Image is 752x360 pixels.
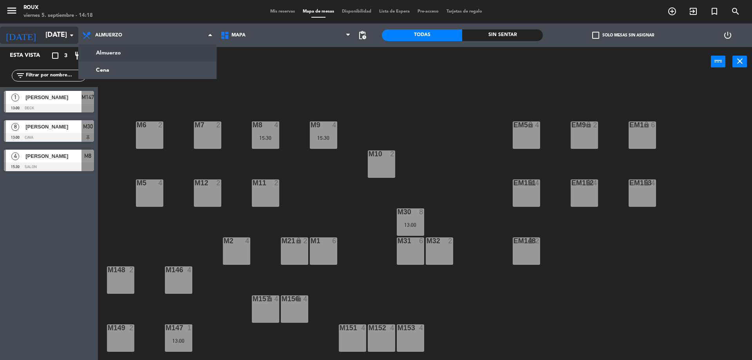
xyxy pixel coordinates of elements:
[513,121,514,128] div: EM5
[571,121,572,128] div: EM9
[571,179,572,186] div: EM152
[398,208,398,215] div: M30
[245,237,250,244] div: 4
[231,33,246,38] span: MAPA
[6,5,18,16] i: menu
[84,151,91,161] span: M8
[448,237,453,244] div: 2
[593,121,598,128] div: 2
[23,4,93,12] div: Roux
[390,324,395,331] div: 4
[414,9,443,14] span: Pre-acceso
[592,32,654,39] label: Solo mesas sin asignar
[651,179,656,186] div: 4
[4,51,56,60] div: Esta vista
[165,338,192,344] div: 13:00
[592,32,599,39] span: check_box_outline_blank
[299,9,338,14] span: Mapa de mesas
[25,123,81,131] span: [PERSON_NAME]
[95,33,122,38] span: Almuerzo
[382,29,462,41] div: Todas
[295,237,302,244] i: lock
[689,7,698,16] i: exit_to_app
[338,9,375,14] span: Disponibilidad
[398,237,398,244] div: M31
[11,152,19,160] span: 4
[593,179,598,186] div: 4
[419,208,424,215] div: 8
[158,121,163,128] div: 2
[252,135,279,141] div: 15:30
[16,71,25,80] i: filter_list
[527,237,534,244] i: lock
[67,31,76,40] i: arrow_drop_down
[462,29,542,41] div: Sin sentar
[295,295,302,302] i: lock
[361,324,366,331] div: 4
[216,179,221,186] div: 2
[216,121,221,128] div: 2
[274,121,279,128] div: 4
[6,5,18,19] button: menu
[443,9,486,14] span: Tarjetas de regalo
[187,324,192,331] div: 1
[723,31,732,40] i: power_settings_new
[158,179,163,186] div: 4
[419,237,424,244] div: 6
[390,150,395,157] div: 2
[310,135,337,141] div: 15:30
[25,93,81,101] span: [PERSON_NAME]
[732,56,747,67] button: close
[187,266,192,273] div: 4
[629,121,630,128] div: EM1
[535,179,540,186] div: 4
[714,56,723,66] i: power_input
[513,179,514,186] div: EM151
[23,12,93,20] div: viernes 5. septiembre - 14:18
[629,179,630,186] div: EM153
[25,152,81,160] span: [PERSON_NAME]
[427,237,427,244] div: M32
[375,9,414,14] span: Lista de Espera
[643,179,650,186] i: lock
[398,324,398,331] div: M153
[332,121,337,128] div: 4
[81,92,94,102] span: M147
[274,179,279,186] div: 2
[527,121,534,128] i: lock
[74,51,83,60] i: restaurant
[79,62,216,79] a: Cena
[731,7,740,16] i: search
[527,179,534,186] i: lock
[11,94,19,101] span: 1
[83,122,93,131] span: M30
[51,51,60,60] i: crop_square
[129,266,134,273] div: 2
[79,44,216,62] a: Almuerzo
[25,71,86,80] input: Filtrar por nombre...
[643,121,650,128] i: lock
[64,51,67,60] span: 3
[332,237,337,244] div: 6
[535,237,540,244] div: 2
[585,121,592,128] i: lock
[513,237,514,244] div: EM148
[710,7,719,16] i: turned_in_not
[358,31,367,40] span: pending_actions
[711,56,725,67] button: power_input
